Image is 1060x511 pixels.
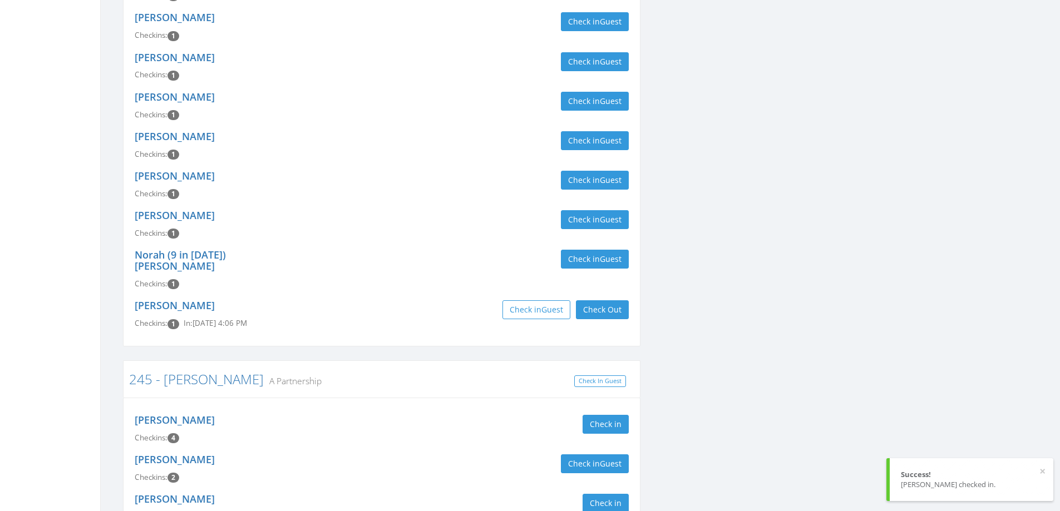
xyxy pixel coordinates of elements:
[135,11,215,24] a: [PERSON_NAME]
[135,492,215,505] a: [PERSON_NAME]
[561,92,629,111] button: Check inGuest
[576,300,629,319] button: Check Out
[135,318,167,328] span: Checkins:
[135,149,167,159] span: Checkins:
[167,31,179,41] span: Checkin count
[167,110,179,120] span: Checkin count
[135,51,215,64] a: [PERSON_NAME]
[167,433,179,443] span: Checkin count
[135,472,167,482] span: Checkins:
[561,454,629,473] button: Check inGuest
[541,304,563,315] span: Guest
[574,375,626,387] a: Check In Guest
[167,71,179,81] span: Checkin count
[129,370,264,388] a: 245 - [PERSON_NAME]
[135,433,167,443] span: Checkins:
[135,228,167,238] span: Checkins:
[167,229,179,239] span: Checkin count
[901,469,1042,480] div: Success!
[135,70,167,80] span: Checkins:
[264,375,322,387] small: A Partnership
[167,473,179,483] span: Checkin count
[135,413,215,426] a: [PERSON_NAME]
[561,52,629,71] button: Check inGuest
[600,175,622,185] span: Guest
[561,12,629,31] button: Check inGuest
[135,209,215,222] a: [PERSON_NAME]
[135,110,167,120] span: Checkins:
[135,130,215,143] a: [PERSON_NAME]
[600,16,622,27] span: Guest
[167,150,179,160] span: Checkin count
[600,96,622,106] span: Guest
[600,458,622,469] span: Guest
[167,319,179,329] span: Checkin count
[184,318,247,328] span: In: [DATE] 4:06 PM
[600,56,622,67] span: Guest
[600,135,622,146] span: Guest
[502,300,570,319] button: Check inGuest
[135,299,215,312] a: [PERSON_NAME]
[135,279,167,289] span: Checkins:
[561,171,629,190] button: Check inGuest
[135,169,215,182] a: [PERSON_NAME]
[1039,466,1046,477] button: ×
[901,479,1042,490] div: [PERSON_NAME] checked in.
[135,248,226,272] a: Norah (9 in [DATE]) [PERSON_NAME]
[167,189,179,199] span: Checkin count
[600,214,622,225] span: Guest
[135,90,215,103] a: [PERSON_NAME]
[561,131,629,150] button: Check inGuest
[135,453,215,466] a: [PERSON_NAME]
[583,415,629,434] button: Check in
[600,254,622,264] span: Guest
[135,30,167,40] span: Checkins:
[135,188,167,199] span: Checkins:
[561,250,629,269] button: Check inGuest
[167,279,179,289] span: Checkin count
[561,210,629,229] button: Check inGuest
